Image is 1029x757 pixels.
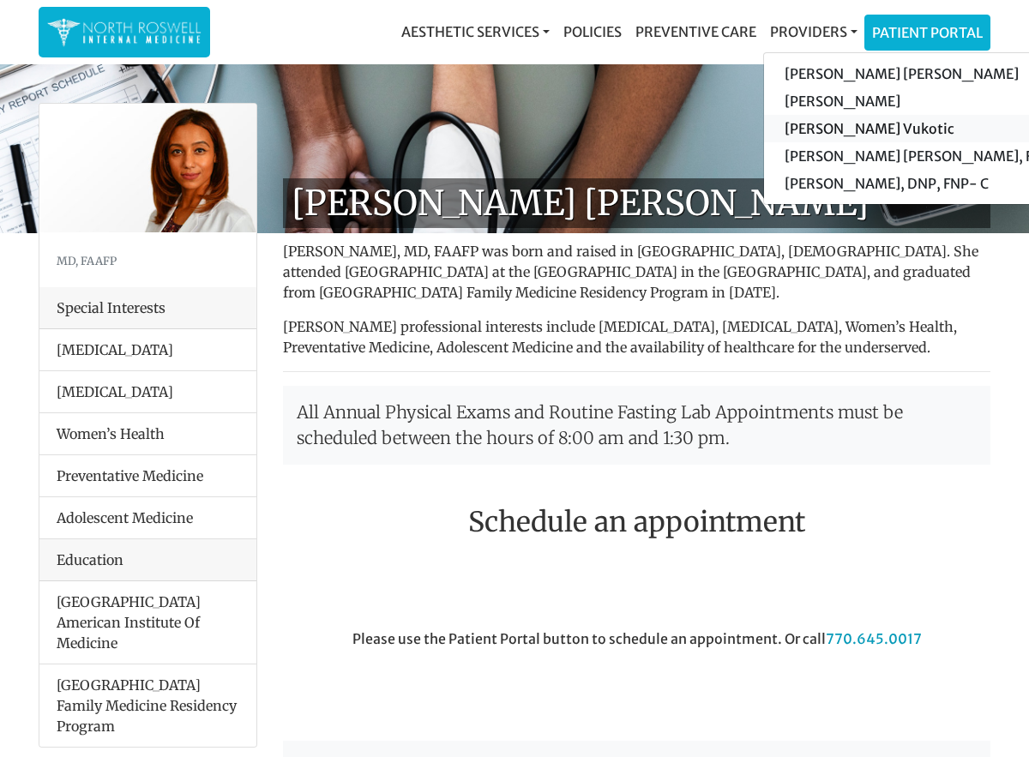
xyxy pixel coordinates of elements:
[270,628,1003,724] div: Please use the Patient Portal button to schedule an appointment. Or call
[57,254,117,267] small: MD, FAAFP
[39,287,256,329] div: Special Interests
[283,241,990,303] p: [PERSON_NAME], MD, FAAFP was born and raised in [GEOGRAPHIC_DATA], [DEMOGRAPHIC_DATA]. She attend...
[39,581,256,664] li: [GEOGRAPHIC_DATA] American Institute Of Medicine
[39,539,256,581] div: Education
[47,15,202,49] img: North Roswell Internal Medicine
[283,316,990,357] p: [PERSON_NAME] professional interests include [MEDICAL_DATA], [MEDICAL_DATA], Women’s Health, Prev...
[865,15,990,50] a: Patient Portal
[283,386,990,465] p: All Annual Physical Exams and Routine Fasting Lab Appointments must be scheduled between the hour...
[39,454,256,497] li: Preventative Medicine
[826,630,922,647] a: 770.645.0017
[39,664,256,747] li: [GEOGRAPHIC_DATA] Family Medicine Residency Program
[557,15,629,49] a: Policies
[39,104,256,232] img: Dr. Farah Mubarak Ali MD, FAAFP
[283,506,990,538] h2: Schedule an appointment
[763,15,864,49] a: Providers
[629,15,763,49] a: Preventive Care
[394,15,557,49] a: Aesthetic Services
[39,370,256,413] li: [MEDICAL_DATA]
[283,178,990,228] h1: [PERSON_NAME] [PERSON_NAME]
[39,329,256,371] li: [MEDICAL_DATA]
[39,496,256,539] li: Adolescent Medicine
[39,412,256,455] li: Women’s Health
